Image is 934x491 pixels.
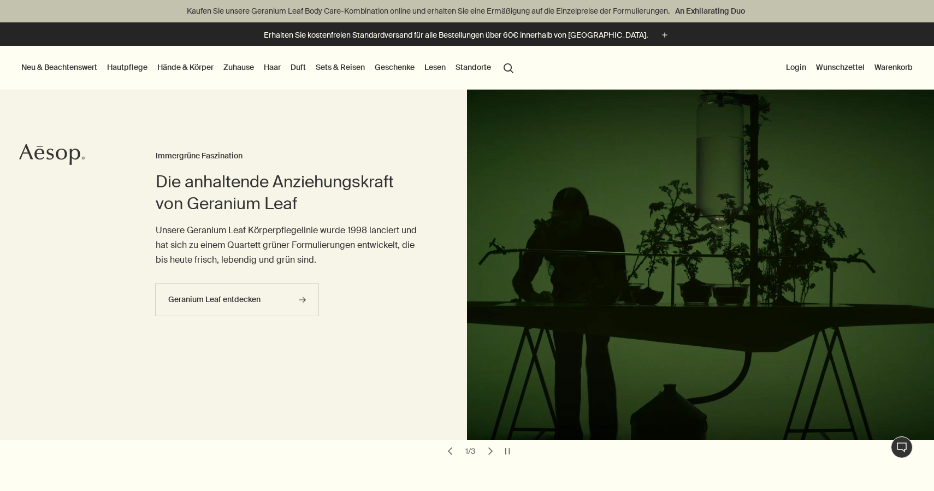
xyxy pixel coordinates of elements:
[373,60,417,74] a: Geschenke
[288,60,308,74] a: Duft
[442,443,458,459] button: previous slide
[784,60,808,74] button: Login
[19,46,518,90] nav: primary
[156,171,423,215] h2: Die anhaltende Anziehungskraft von Geranium Leaf
[264,29,648,41] p: Erhalten Sie kostenfreien Standardversand für alle Bestellungen über 60€ innerhalb von [GEOGRAPHI...
[19,144,85,168] a: Aesop
[499,57,518,78] button: Menüpunkt "Suche" öffnen
[155,283,319,316] a: Geranium Leaf entdecken
[221,60,256,74] a: Zuhause
[462,446,478,456] div: 1 / 3
[156,150,423,163] h3: Immergrüne Faszination
[19,144,85,165] svg: Aesop
[314,60,367,74] a: Sets & Reisen
[155,60,216,74] a: Hände & Körper
[891,436,913,458] button: Live-Support Chat
[262,60,283,74] a: Haar
[673,5,747,17] a: An Exhilarating Duo
[814,60,867,74] a: Wunschzettel
[483,443,498,459] button: next slide
[422,60,448,74] a: Lesen
[500,443,515,459] button: pause
[264,29,671,42] button: Erhalten Sie kostenfreien Standardversand für alle Bestellungen über 60€ innerhalb von [GEOGRAPHI...
[784,46,915,90] nav: supplementary
[19,60,99,74] button: Neu & Beachtenswert
[156,223,423,268] p: Unsere Geranium Leaf Körperpflegelinie wurde 1998 lanciert und hat sich zu einem Quartett grüner ...
[11,5,923,17] p: Kaufen Sie unsere Geranium Leaf Body Care-Kombination online und erhalten Sie eine Ermäßigung auf...
[105,60,150,74] a: Hautpflege
[872,60,915,74] button: Warenkorb
[453,60,493,74] button: Standorte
